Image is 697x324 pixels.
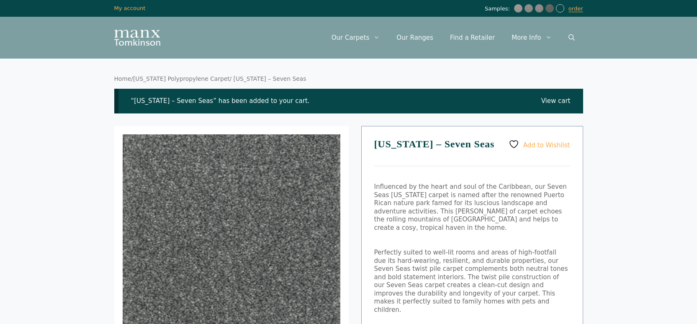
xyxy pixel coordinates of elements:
[514,4,522,13] img: Country Twist - Byroad
[545,4,554,13] img: Puerto Rico Seven Seas
[323,25,388,50] a: Our Carpets
[442,25,503,50] a: Find a Retailer
[323,25,583,50] nav: Primary
[535,4,543,13] img: Country Twist - Footpath
[114,30,160,46] img: Manx Tomkinson
[523,141,570,149] span: Add to Wishlist
[541,97,571,105] a: View cart
[374,183,570,232] p: Influenced by the heart and soul of the Caribbean, our Seven Seas [US_STATE] carpet is named afte...
[388,25,442,50] a: Our Ranges
[133,75,230,82] a: [US_STATE] Polypropylene Carpet
[509,139,570,149] a: Add to Wishlist
[560,25,583,50] a: Open Search Bar
[503,25,560,50] a: More Info
[114,5,146,11] a: My account
[568,5,583,12] a: order
[114,75,583,83] nav: Breadcrumb
[114,89,583,114] div: “[US_STATE] – Seven Seas” has been added to your cart.
[374,139,570,166] h1: [US_STATE] – Seven Seas
[525,4,533,13] img: Country Twist - Footpath
[374,249,568,314] span: Perfectly suited to well-lit rooms and areas of high-footfall due its hard-wearing, resilient, an...
[114,75,131,82] a: Home
[485,5,512,13] span: Samples:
